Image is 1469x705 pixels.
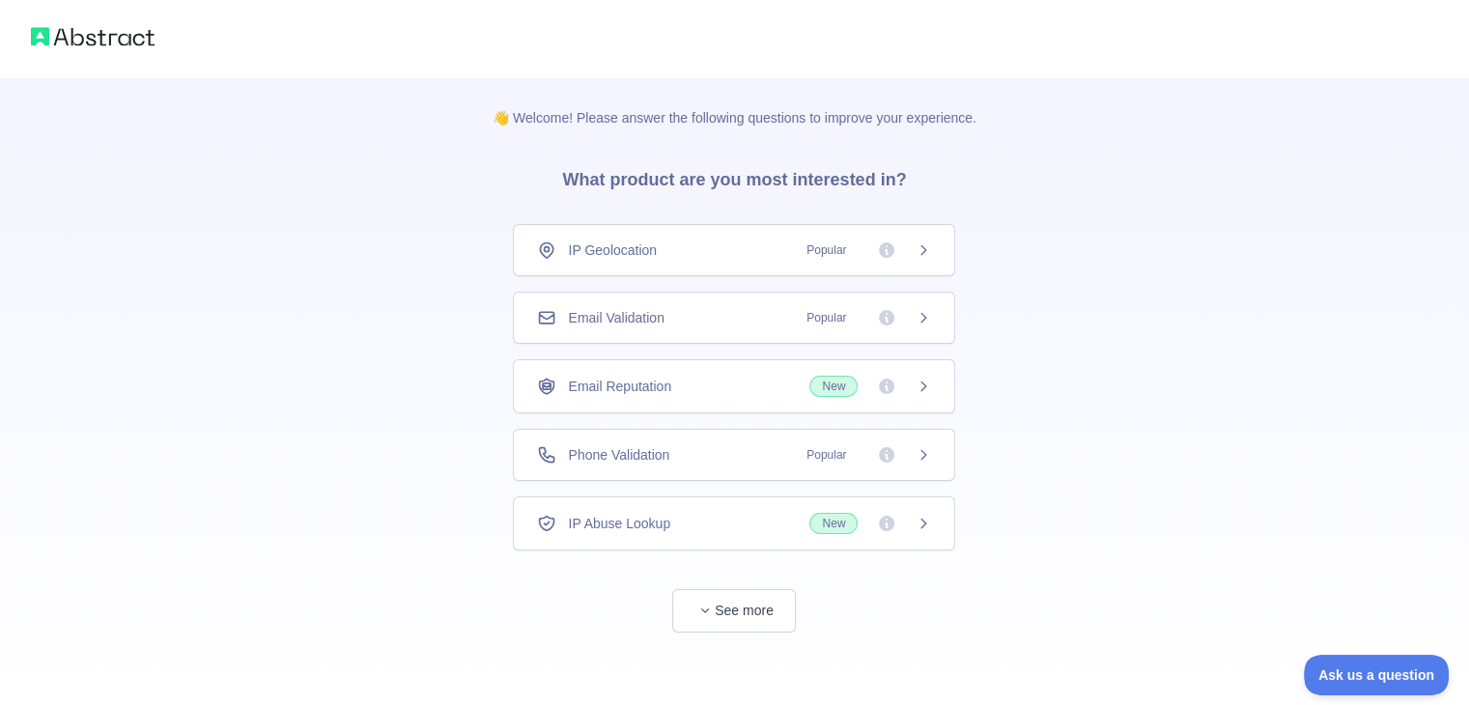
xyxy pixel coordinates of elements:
span: Phone Validation [568,445,669,465]
img: Abstract logo [31,23,155,50]
h3: What product are you most interested in? [531,127,937,224]
span: IP Abuse Lookup [568,514,670,533]
span: IP Geolocation [568,240,657,260]
span: New [809,513,858,534]
span: Email Validation [568,308,664,327]
span: Email Reputation [568,377,671,396]
button: See more [672,589,796,633]
span: New [809,376,858,397]
p: 👋 Welcome! Please answer the following questions to improve your experience. [462,77,1007,127]
span: Popular [795,240,858,260]
span: Popular [795,445,858,465]
iframe: Toggle Customer Support [1304,655,1450,695]
span: Popular [795,308,858,327]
